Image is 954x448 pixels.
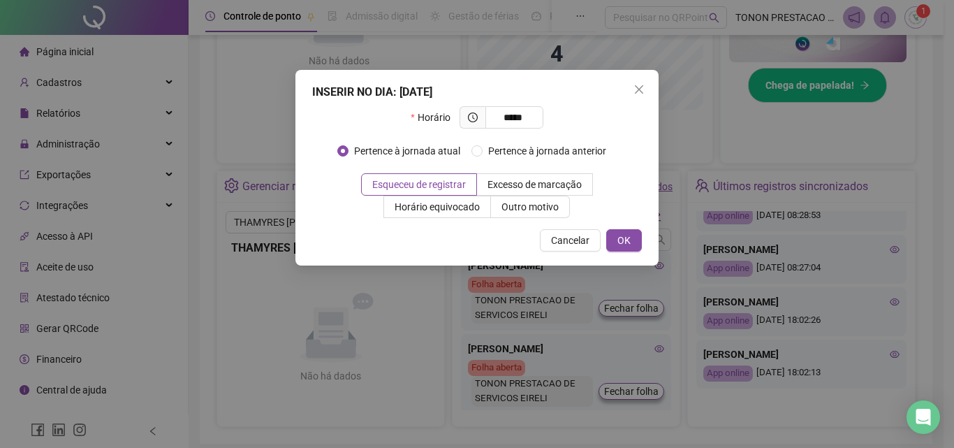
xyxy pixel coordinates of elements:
[551,233,589,248] span: Cancelar
[907,400,940,434] div: Open Intercom Messenger
[628,78,650,101] button: Close
[468,113,478,122] span: clock-circle
[606,229,642,252] button: OK
[372,179,466,190] span: Esqueceu de registrar
[617,233,631,248] span: OK
[540,229,601,252] button: Cancelar
[411,106,459,129] label: Horário
[633,84,645,95] span: close
[348,143,466,159] span: Pertence à jornada atual
[501,201,559,212] span: Outro motivo
[395,201,480,212] span: Horário equivocado
[487,179,582,190] span: Excesso de marcação
[312,84,642,101] div: INSERIR NO DIA : [DATE]
[483,143,612,159] span: Pertence à jornada anterior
